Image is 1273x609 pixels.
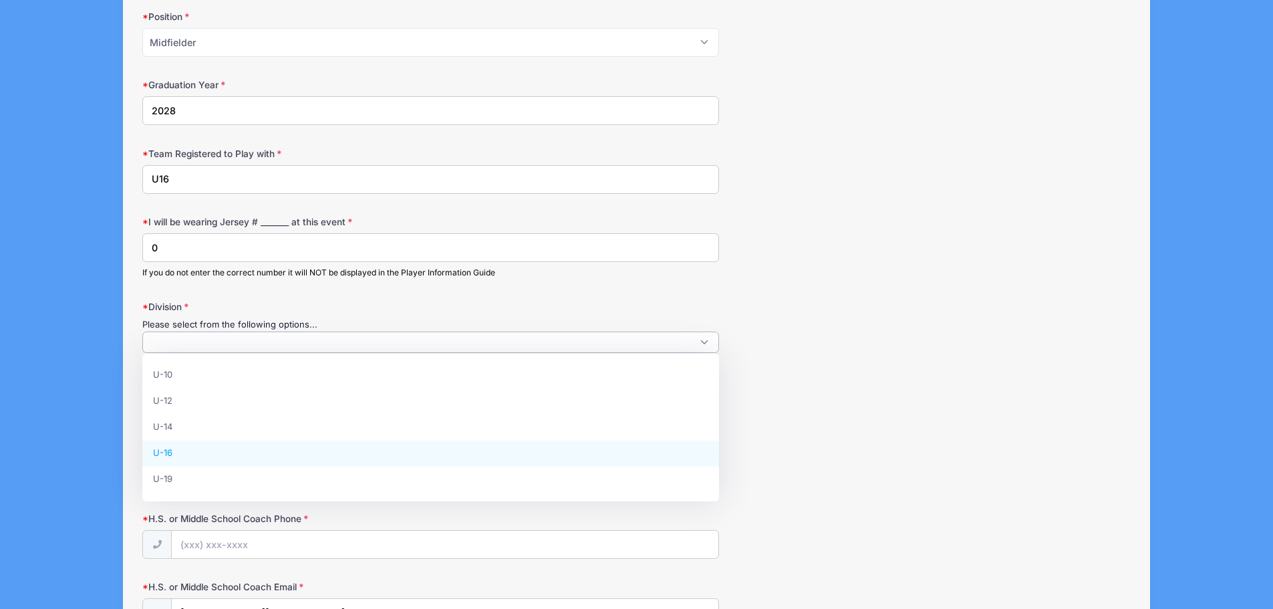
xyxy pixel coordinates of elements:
textarea: Search [150,338,157,350]
label: Graduation Year [142,78,472,92]
li: U-14 [142,414,719,441]
label: Team Registered to Play with [142,147,472,160]
label: Division [142,300,472,314]
label: I will be wearing Jersey # _______ at this event [142,215,472,229]
li: U-12 [142,388,719,414]
li: U-10 [142,362,719,388]
input: (xxx) xxx-xxxx [171,530,719,559]
label: Position [142,10,472,23]
label: H.S. or Middle School Coach Phone [142,512,472,525]
div: Please select from the following options... [142,318,719,332]
li: U-16 [142,441,719,467]
label: H.S. or Middle School Coach Email [142,580,472,594]
div: If you do not enter the correct number it will NOT be displayed in the Player Information Guide [142,267,719,279]
li: U-19 [142,467,719,493]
